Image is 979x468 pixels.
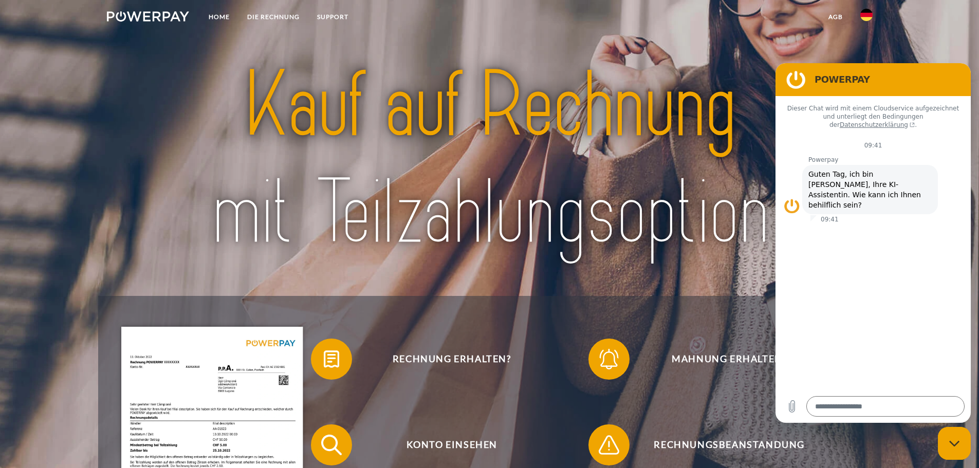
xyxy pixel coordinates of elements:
button: Mahnung erhalten? [588,339,856,380]
a: SUPPORT [308,8,357,26]
img: qb_bell.svg [596,346,622,372]
span: Rechnung erhalten? [326,339,578,380]
button: Konto einsehen [311,424,578,465]
span: Konto einsehen [326,424,578,465]
a: Home [200,8,238,26]
img: qb_search.svg [319,432,344,458]
button: Rechnung erhalten? [311,339,578,380]
img: title-powerpay_de.svg [144,47,835,272]
a: DIE RECHNUNG [238,8,308,26]
span: Rechnungsbeanstandung [603,424,855,465]
img: qb_warning.svg [596,432,622,458]
iframe: Schaltfläche zum Öffnen des Messaging-Fensters; Konversation läuft [938,427,971,460]
img: qb_bill.svg [319,346,344,372]
img: de [860,9,873,21]
iframe: Messaging-Fenster [775,63,971,423]
a: agb [820,8,852,26]
img: logo-powerpay-white.svg [107,11,190,22]
span: Mahnung erhalten? [603,339,855,380]
button: Rechnungsbeanstandung [588,424,856,465]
